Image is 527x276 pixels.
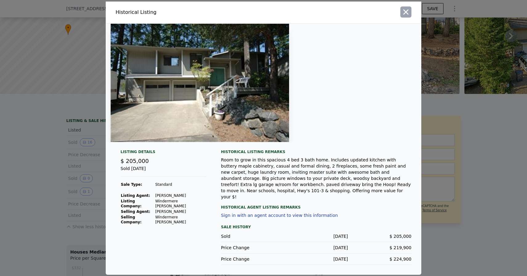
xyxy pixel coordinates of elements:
div: [DATE] [284,245,348,251]
span: $ 205,000 [390,234,411,239]
div: Room to grow in this spacious 4 bed 3 bath home. Includes updated kitchen with buttery maple cabi... [221,157,411,200]
strong: Sale Type: [121,182,142,187]
div: Sold [DATE] [121,165,206,177]
div: Sold [221,233,284,239]
strong: Selling Company: [121,215,141,224]
div: Price Change [221,245,284,251]
td: Windermere [PERSON_NAME] [155,198,206,209]
td: Standard [155,182,206,187]
div: Historical Listing [116,9,261,16]
div: [DATE] [284,256,348,262]
strong: Listing Company: [121,199,141,208]
span: $ 205,000 [121,158,149,164]
td: Windermere [PERSON_NAME] [155,214,206,225]
div: [DATE] [284,233,348,239]
button: Sign in with an agent account to view this information [221,213,338,218]
div: Historical Agent Listing Remarks [221,200,411,210]
strong: Selling Agent: [121,209,150,214]
img: Property Img [111,24,289,142]
span: $ 219,900 [390,245,411,250]
span: $ 224,900 [390,257,411,262]
td: [PERSON_NAME] [155,209,206,214]
div: Sale History [221,223,411,231]
strong: Listing Agent: [121,193,150,198]
td: [PERSON_NAME] [155,193,206,198]
div: Historical Listing remarks [221,149,411,154]
div: Listing Details [121,149,206,157]
div: Price Change [221,256,284,262]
